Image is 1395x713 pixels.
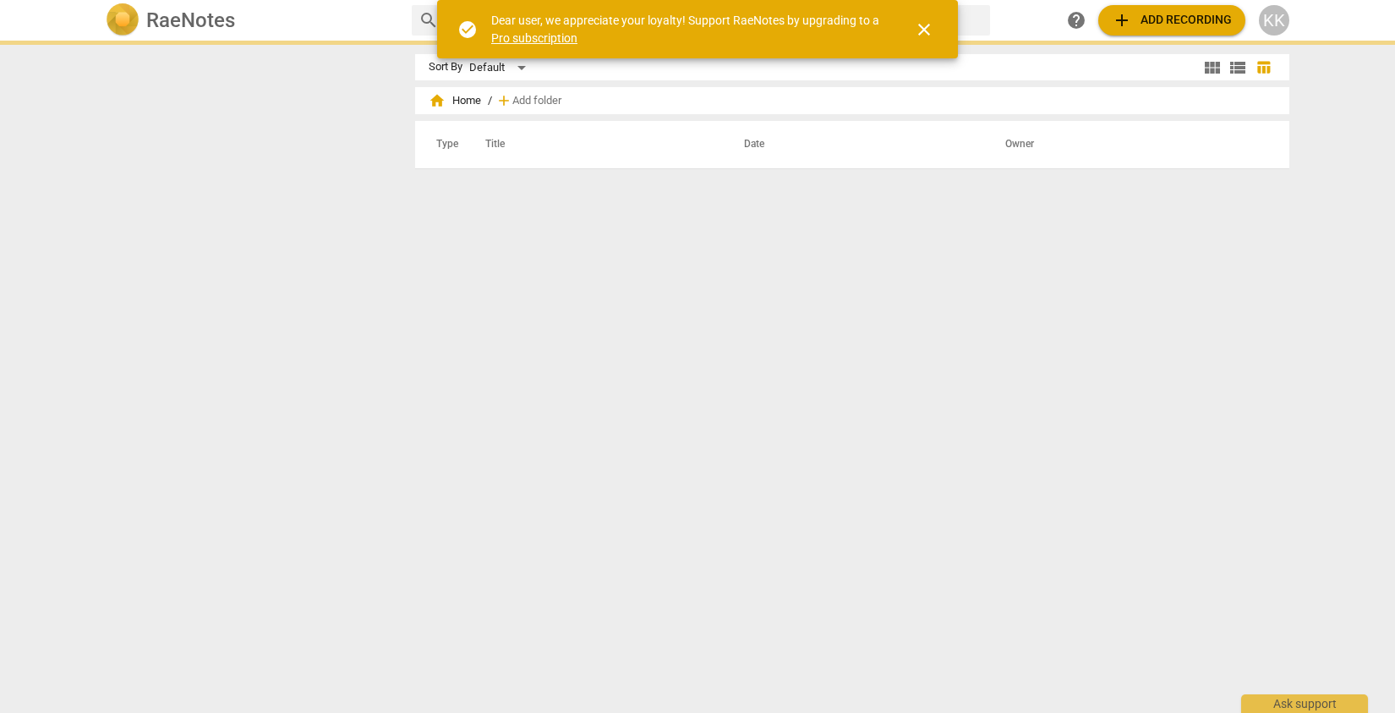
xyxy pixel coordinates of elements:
[469,54,532,81] div: Default
[457,19,478,40] span: check_circle
[106,3,398,37] a: LogoRaeNotes
[429,92,481,109] span: Home
[1112,10,1132,30] span: add
[985,121,1272,168] th: Owner
[904,9,944,50] button: Close
[429,61,462,74] div: Sort By
[914,19,934,40] span: close
[423,121,465,168] th: Type
[146,8,235,32] h2: RaeNotes
[1241,694,1368,713] div: Ask support
[465,121,724,168] th: Title
[724,121,985,168] th: Date
[491,31,577,45] a: Pro subscription
[1098,5,1245,36] button: Upload
[418,10,439,30] span: search
[512,95,561,107] span: Add folder
[429,92,446,109] span: home
[1112,10,1232,30] span: Add recording
[1255,59,1272,75] span: table_chart
[1200,55,1225,80] button: Tile view
[1061,5,1091,36] a: Help
[491,12,883,47] div: Dear user, we appreciate your loyalty! Support RaeNotes by upgrading to a
[106,3,139,37] img: Logo
[1250,55,1276,80] button: Table view
[1202,58,1223,78] span: view_module
[1228,58,1248,78] span: view_list
[1259,5,1289,36] button: KK
[495,92,512,109] span: add
[488,95,492,107] span: /
[1225,55,1250,80] button: List view
[1066,10,1086,30] span: help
